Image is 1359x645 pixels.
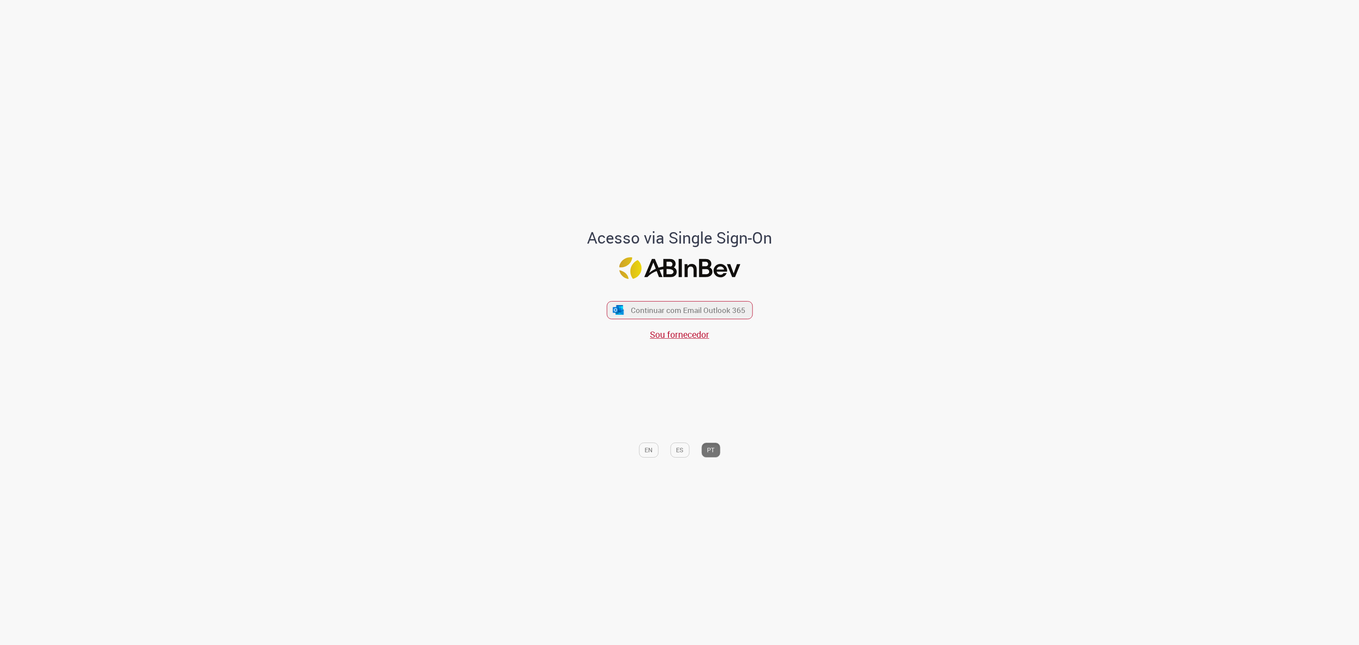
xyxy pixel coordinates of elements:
[612,305,625,314] img: ícone Azure/Microsoft 360
[607,301,752,319] button: ícone Azure/Microsoft 360 Continuar com Email Outlook 365
[650,328,709,340] a: Sou fornecedor
[557,229,802,247] h1: Acesso via Single Sign-On
[639,443,658,458] button: EN
[701,443,720,458] button: PT
[670,443,689,458] button: ES
[631,305,745,315] span: Continuar com Email Outlook 365
[619,257,740,279] img: Logo ABInBev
